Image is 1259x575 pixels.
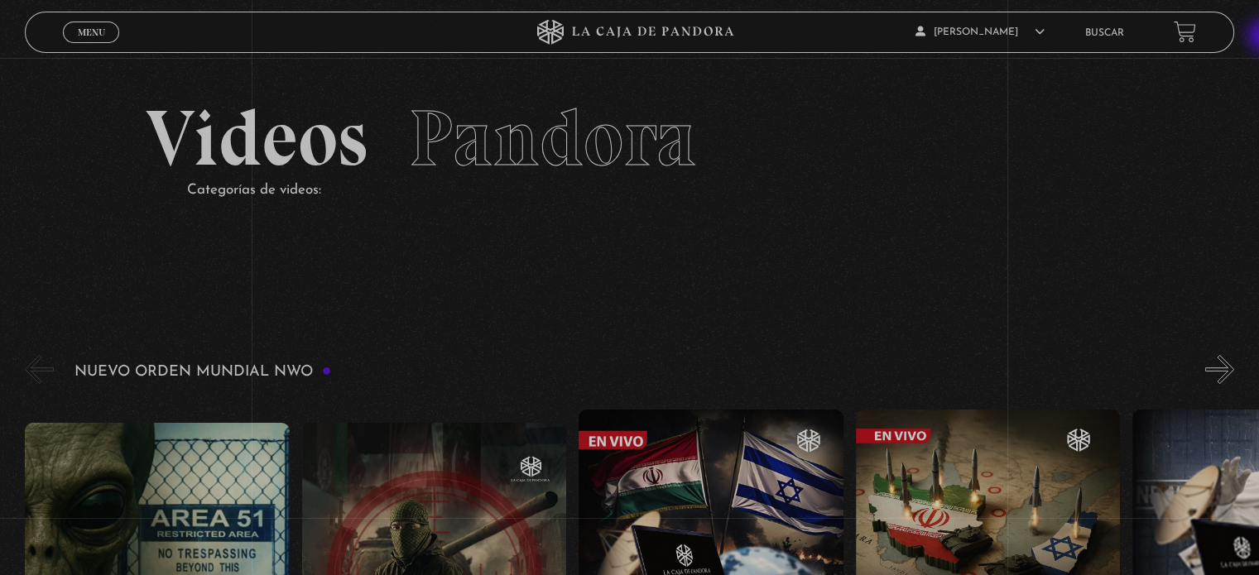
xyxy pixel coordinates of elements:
[146,99,1112,178] h2: Videos
[409,91,695,185] span: Pandora
[187,178,1112,204] p: Categorías de videos:
[1174,21,1196,43] a: View your shopping cart
[915,27,1045,37] span: [PERSON_NAME]
[1085,28,1124,38] a: Buscar
[78,27,105,37] span: Menu
[25,355,54,384] button: Previous
[1205,355,1234,384] button: Next
[74,364,331,380] h3: Nuevo Orden Mundial NWO
[72,41,111,53] span: Cerrar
